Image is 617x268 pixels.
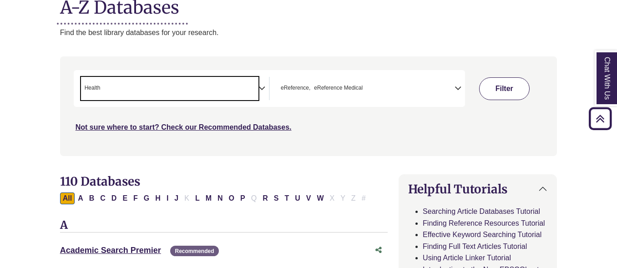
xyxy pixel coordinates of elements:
[226,192,237,204] button: Filter Results O
[131,192,141,204] button: Filter Results F
[479,77,530,100] button: Submit for Search Results
[60,194,369,202] div: Alpha-list to filter by first letter of database name
[192,192,202,204] button: Filter Results L
[81,84,101,92] li: Health
[277,84,310,92] li: eReference
[423,254,511,262] a: Using Article Linker Tutorial
[281,84,310,92] span: eReference
[60,219,388,233] h3: A
[164,192,171,204] button: Filter Results I
[215,192,226,204] button: Filter Results N
[152,192,163,204] button: Filter Results H
[141,192,152,204] button: Filter Results G
[85,84,101,92] span: Health
[292,192,303,204] button: Filter Results U
[282,192,292,204] button: Filter Results T
[423,231,541,238] a: Effective Keyword Searching Tutorial
[60,192,75,204] button: All
[423,207,540,215] a: Searching Article Databases Tutorial
[60,174,140,189] span: 110 Databases
[120,192,130,204] button: Filter Results E
[314,84,363,92] span: eReference Medical
[97,192,108,204] button: Filter Results C
[102,86,106,93] textarea: Search
[203,192,214,204] button: Filter Results M
[271,192,282,204] button: Filter Results S
[109,192,120,204] button: Filter Results D
[310,84,363,92] li: eReference Medical
[60,56,557,156] nav: Search filters
[75,192,86,204] button: Filter Results A
[364,86,369,93] textarea: Search
[423,219,545,227] a: Finding Reference Resources Tutorial
[86,192,97,204] button: Filter Results B
[423,243,527,250] a: Finding Full Text Articles Tutorial
[369,242,388,259] button: Share this database
[586,112,615,125] a: Back to Top
[303,192,314,204] button: Filter Results V
[399,175,556,203] button: Helpful Tutorials
[60,246,161,255] a: Academic Search Premier
[260,192,271,204] button: Filter Results R
[60,27,557,39] p: Find the best library databases for your research.
[172,192,181,204] button: Filter Results J
[170,246,218,256] span: Recommended
[314,192,326,204] button: Filter Results W
[76,123,292,131] a: Not sure where to start? Check our Recommended Databases.
[238,192,248,204] button: Filter Results P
